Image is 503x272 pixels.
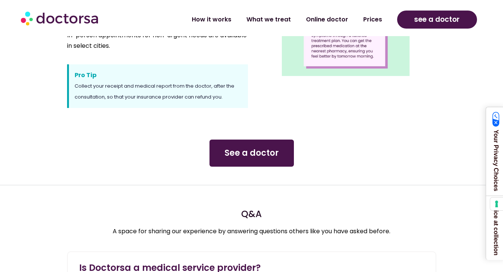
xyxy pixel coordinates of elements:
h4: Q&A [67,210,436,219]
span: see a doctor [414,14,460,26]
span: Collect your receipt and medical report from the doctor, after the consultation, so that your ins... [75,82,234,100]
span: See a doctor [225,147,279,159]
a: see a doctor [397,11,477,29]
a: How it works [184,11,239,28]
span: Pro Tip [75,70,242,81]
nav: Menu [134,11,390,28]
a: Prices [356,11,390,28]
a: What we treat [239,11,298,28]
img: California Consumer Privacy Act (CCPA) Opt-Out Icon [492,112,500,127]
p: In-person appointments for non-urgent needs are available in select cities. [67,30,248,51]
p: A space for sharing our experience by answering questions others like you have asked before. [67,226,436,237]
a: Online doctor [298,11,356,28]
a: See a doctor [209,140,294,167]
button: Your consent preferences for tracking technologies [490,198,503,210]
